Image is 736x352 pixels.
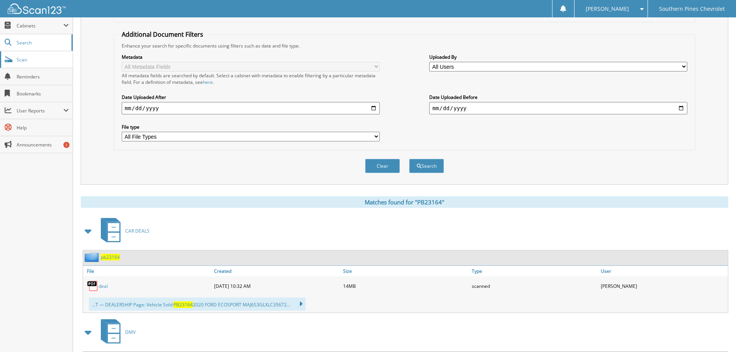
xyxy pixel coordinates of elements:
[17,56,69,63] span: Scan
[341,278,470,294] div: 14MB
[586,7,629,11] span: [PERSON_NAME]
[470,278,599,294] div: scanned
[118,30,207,39] legend: Additional Document Filters
[125,228,150,234] span: CAR DEALS
[17,141,69,148] span: Announcements
[17,107,63,114] span: User Reports
[122,54,380,60] label: Metadata
[63,142,70,148] div: 1
[409,159,444,173] button: Search
[125,329,136,335] span: DMV
[365,159,400,173] button: Clear
[118,43,691,49] div: Enhance your search for specific documents using filters such as date and file type.
[203,79,213,85] a: here
[470,266,599,276] a: Type
[122,72,380,85] div: All metadata fields are searched by default. Select a cabinet with metadata to enable filtering b...
[341,266,470,276] a: Size
[17,90,69,97] span: Bookmarks
[429,94,687,100] label: Date Uploaded Before
[122,94,380,100] label: Date Uploaded After
[429,102,687,114] input: end
[212,278,341,294] div: [DATE] 10:32 AM
[96,216,150,246] a: CAR DEALS
[96,317,136,347] a: DMV
[599,278,728,294] div: [PERSON_NAME]
[173,301,193,308] span: PB23164
[17,124,69,131] span: Help
[81,196,728,208] div: Matches found for "PB23164"
[17,73,69,80] span: Reminders
[99,283,108,289] a: deal
[212,266,341,276] a: Created
[17,22,63,29] span: Cabinets
[429,54,687,60] label: Uploaded By
[17,39,68,46] span: Search
[122,124,380,130] label: File type
[101,254,120,260] a: pb23164
[87,280,99,292] img: PDF.png
[697,315,736,352] iframe: Chat Widget
[659,7,725,11] span: Southern Pines Chevrolet
[85,252,101,262] img: folder2.png
[599,266,728,276] a: User
[122,102,380,114] input: start
[8,3,66,14] img: scan123-logo-white.svg
[83,266,212,276] a: File
[89,298,306,311] div: ...T — DEALERSHIP Page: Vehicle Sold: 2020 FORD ECOSPORT MAJ6S3GLXLC35672...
